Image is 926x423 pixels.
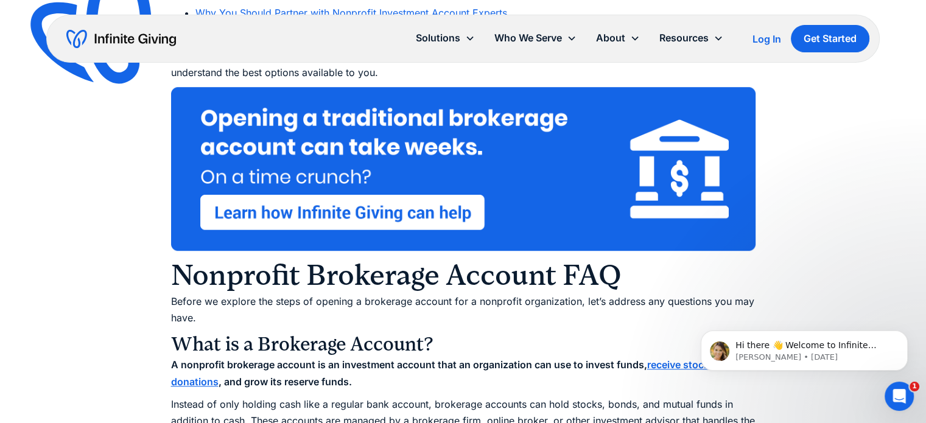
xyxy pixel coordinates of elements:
[586,25,650,51] div: About
[885,382,914,411] iframe: Intercom live chat
[171,358,709,387] a: receive stock donations
[416,30,460,46] div: Solutions
[66,29,176,49] a: home
[171,358,647,371] strong: A nonprofit brokerage account is an investment account that an organization can use to invest funds,
[494,30,562,46] div: Who We Serve
[485,25,586,51] div: Who We Serve
[195,7,507,19] a: Why You Should Partner with Nonprofit Investment Account Experts
[171,87,756,251] img: Opening a traditional nonprofit brokerage account can take weeks. On a time crunch? Click to get ...
[171,257,756,293] h2: Nonprofit Brokerage Account FAQ
[219,376,352,388] strong: , and grow its reserve funds.
[171,293,756,326] p: Before we explore the steps of opening a brokerage account for a nonprofit organization, let’s ad...
[406,25,485,51] div: Solutions
[650,25,733,51] div: Resources
[752,34,781,44] div: Log In
[659,30,709,46] div: Resources
[682,305,926,390] iframe: Intercom notifications message
[752,32,781,46] a: Log In
[791,25,869,52] a: Get Started
[596,30,625,46] div: About
[171,332,756,357] h3: What is a Brokerage Account?
[910,382,919,391] span: 1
